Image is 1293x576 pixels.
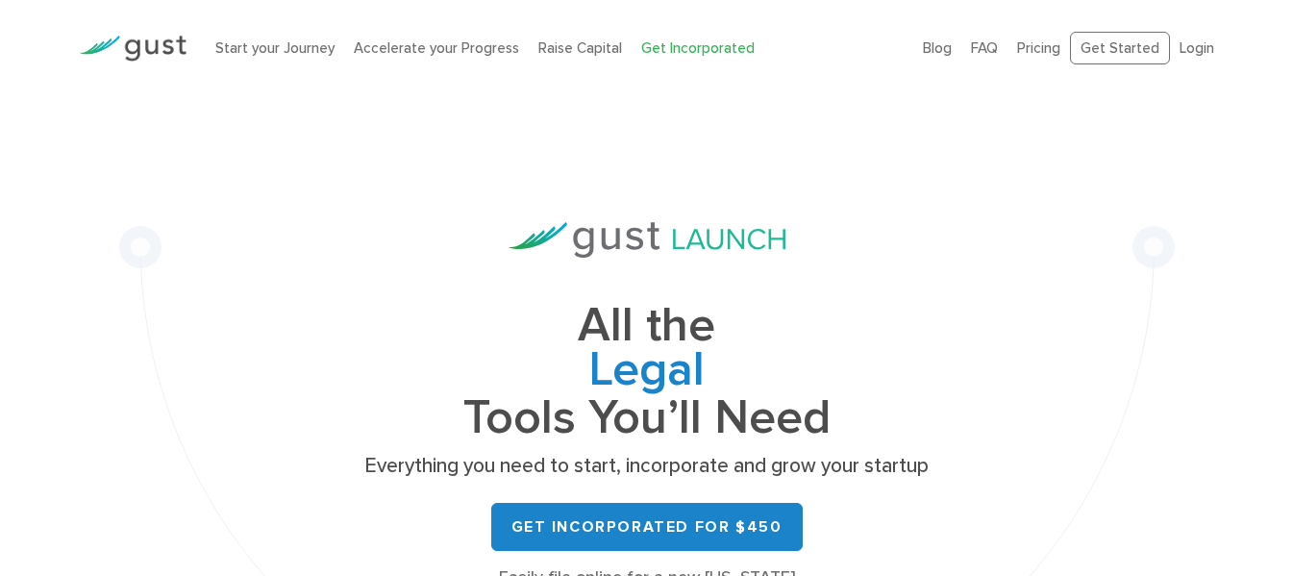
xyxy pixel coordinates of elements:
[359,304,935,439] h1: All the Tools You’ll Need
[1017,39,1060,57] a: Pricing
[359,453,935,480] p: Everything you need to start, incorporate and grow your startup
[971,39,998,57] a: FAQ
[538,39,622,57] a: Raise Capital
[215,39,335,57] a: Start your Journey
[354,39,519,57] a: Accelerate your Progress
[923,39,952,57] a: Blog
[1180,39,1214,57] a: Login
[491,503,803,551] a: Get Incorporated for $450
[1070,32,1170,65] a: Get Started
[359,348,935,396] span: Legal
[641,39,755,57] a: Get Incorporated
[79,36,186,62] img: Gust Logo
[509,222,785,258] img: Gust Launch Logo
